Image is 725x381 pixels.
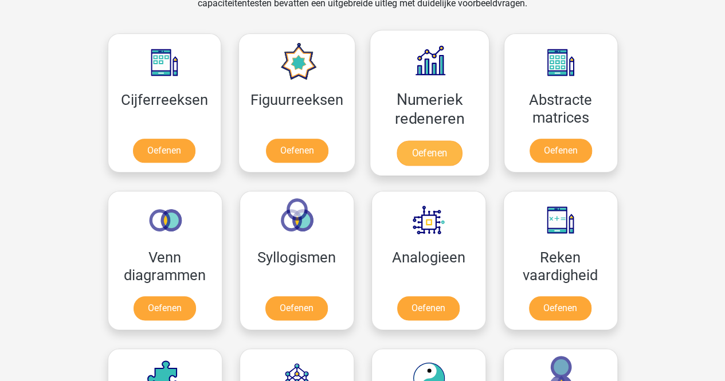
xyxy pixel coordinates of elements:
[530,139,592,163] a: Oefenen
[397,140,462,166] a: Oefenen
[265,296,328,320] a: Oefenen
[397,296,460,320] a: Oefenen
[133,139,195,163] a: Oefenen
[134,296,196,320] a: Oefenen
[529,296,591,320] a: Oefenen
[266,139,328,163] a: Oefenen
